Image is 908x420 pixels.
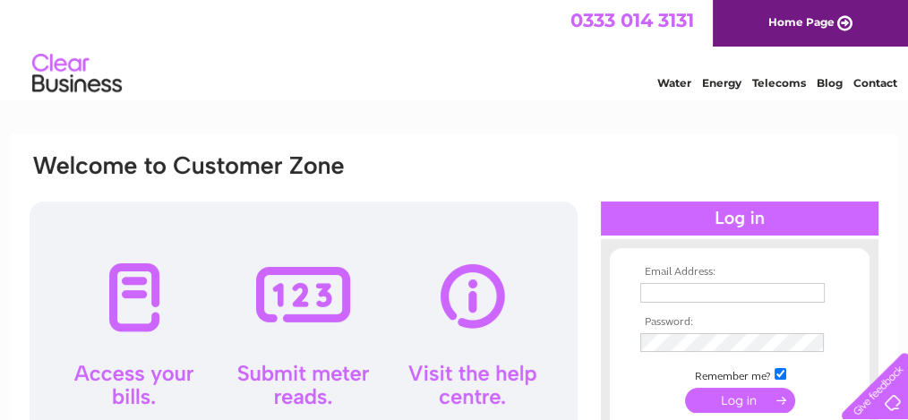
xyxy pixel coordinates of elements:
a: Telecoms [752,76,806,90]
div: Clear Business is a trading name of Verastar Limited (registered in [GEOGRAPHIC_DATA] No. 3667643... [32,10,878,87]
a: Contact [853,76,897,90]
a: Energy [702,76,741,90]
th: Email Address: [636,266,844,279]
input: Submit [685,388,795,413]
th: Password: [636,316,844,329]
a: 0333 014 3131 [570,9,694,31]
a: Water [657,76,691,90]
a: Blog [817,76,843,90]
img: logo.png [31,47,123,101]
td: Remember me? [636,365,844,383]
